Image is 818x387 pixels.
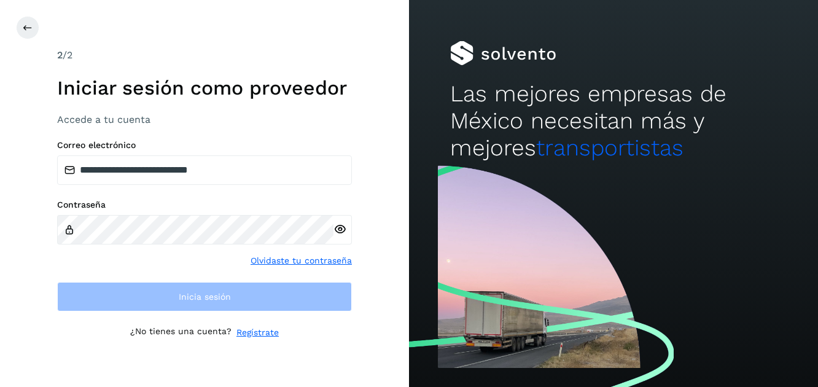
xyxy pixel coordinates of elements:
button: Inicia sesión [57,282,352,311]
a: Regístrate [236,326,279,339]
h2: Las mejores empresas de México necesitan más y mejores [450,80,777,162]
span: transportistas [536,135,684,161]
span: Inicia sesión [179,292,231,301]
a: Olvidaste tu contraseña [251,254,352,267]
div: /2 [57,48,352,63]
label: Contraseña [57,200,352,210]
p: ¿No tienes una cuenta? [130,326,232,339]
span: 2 [57,49,63,61]
h3: Accede a tu cuenta [57,114,352,125]
label: Correo electrónico [57,140,352,150]
h1: Iniciar sesión como proveedor [57,76,352,100]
